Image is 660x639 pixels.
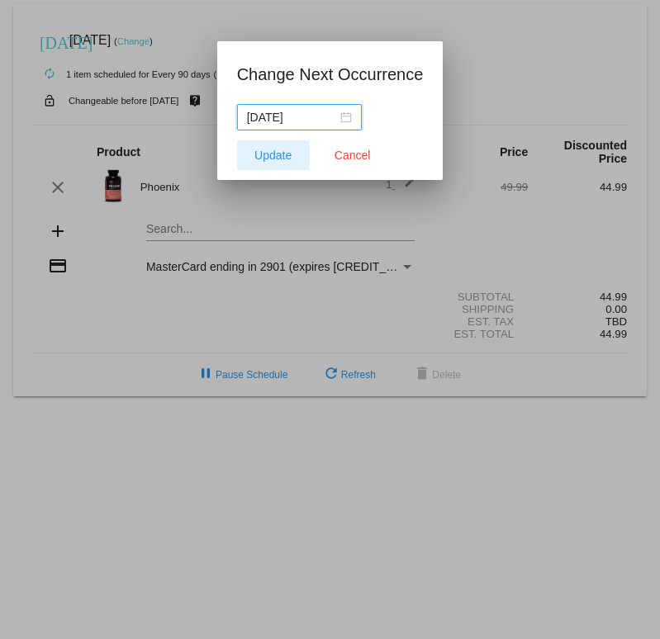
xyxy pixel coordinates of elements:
[254,149,292,162] span: Update
[237,61,424,88] h1: Change Next Occurrence
[335,149,371,162] span: Cancel
[237,140,310,170] button: Update
[247,108,337,126] input: Select date
[316,140,389,170] button: Close dialog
